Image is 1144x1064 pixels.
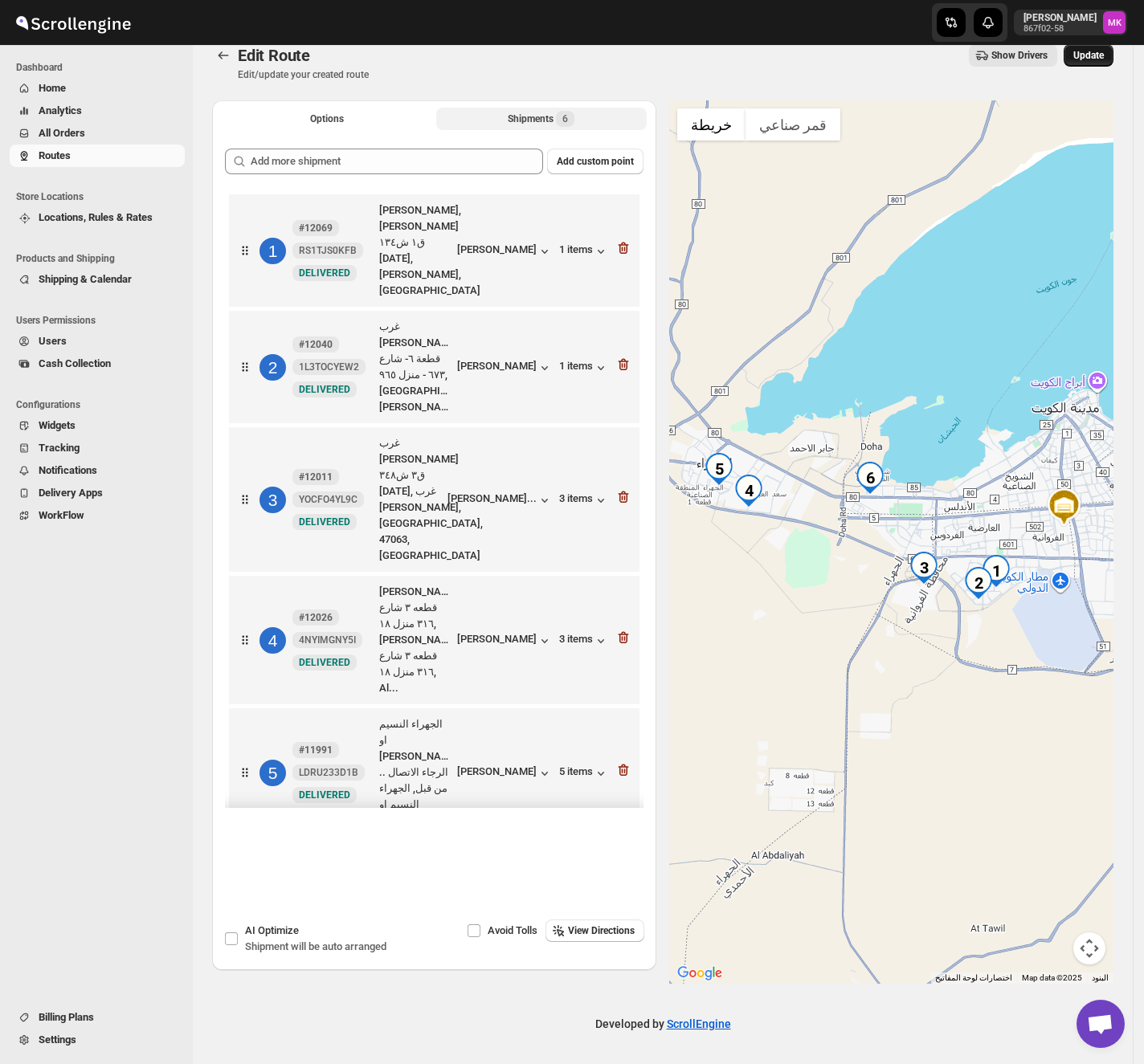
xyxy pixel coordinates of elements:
span: Cash Collection [39,357,111,369]
button: Delivery Apps [10,482,185,504]
span: Show Drivers [991,49,1048,62]
b: #12069 [299,222,333,234]
button: Settings [10,1029,185,1051]
text: MK [1108,18,1122,28]
button: View Directions [545,919,644,942]
p: [PERSON_NAME] [1023,11,1097,24]
div: دردشة مفتوحة [1077,1000,1125,1048]
span: Map data ©2025 [1022,973,1082,982]
span: Routes [39,149,71,161]
div: 5 [703,453,735,485]
button: User menu [1014,10,1127,35]
div: 4#120264NYIMGNY5INewDELIVERED[PERSON_NAME] قطعه ٣ شارع ٣١٦ منزل ١٨, [PERSON_NAME] قطعه ٣ شارع ٣١٦... [229,576,639,704]
span: Users [39,335,67,347]
span: Home [39,82,66,94]
span: LDRU233D1B [299,766,358,779]
div: 2 [259,354,286,381]
span: Billing Plans [39,1011,94,1023]
div: غرب [PERSON_NAME] ق٣ ش٣٤٨ [DATE], غرب [PERSON_NAME], [GEOGRAPHIC_DATA], 47063, [GEOGRAPHIC_DATA] [379,435,441,564]
button: 1 items [559,360,609,376]
div: 3 [259,487,286,513]
a: ‏فتح هذه المنطقة في "خرائط Google" (يؤدي ذلك إلى فتح نافذة جديدة) [673,963,726,984]
span: 1L3TOCYEW2 [299,361,359,373]
button: [PERSON_NAME] [457,243,553,259]
button: 1 items [559,243,609,259]
button: Users [10,330,185,353]
div: 6 [854,462,886,494]
div: [PERSON_NAME] قطعه ٣ شارع ٣١٦ منزل ١٨, [PERSON_NAME] قطعه ٣ شارع ٣١٦ منزل ١٨, Al... [379,584,451,696]
div: 2#120401L3TOCYEW2NewDELIVEREDغرب [PERSON_NAME] قطعة ٦- شارع ٦٧٣ - منزل ٩٦٥, [GEOGRAPHIC_DATA][PER... [229,311,639,423]
button: 3 items [559,492,609,508]
div: Selected Shipments [212,136,656,814]
b: #11991 [299,744,333,756]
span: DELIVERED [299,789,350,801]
button: 3 items [559,633,609,649]
button: Home [10,77,185,100]
span: 6 [562,112,568,125]
button: Locations, Rules & Rates [10,206,185,229]
input: Add more shipment [251,149,543,174]
button: اختصارات لوحة المفاتيح [935,972,1012,984]
button: Analytics [10,100,185,122]
span: All Orders [39,127,85,139]
p: 867f02-58 [1023,24,1097,34]
button: عناصر التحكّم بطريقة عرض الخريطة [1073,932,1105,964]
button: 5 items [559,765,609,781]
button: [PERSON_NAME] [457,360,553,376]
span: Mostafa Khalifa [1103,11,1126,34]
div: 4 [259,627,286,654]
img: ScrollEngine [13,2,133,43]
span: Products and Shipping [16,252,185,265]
span: AI Optimize [245,924,299,936]
span: Shipping & Calendar [39,273,132,285]
span: DELIVERED [299,657,350,668]
span: DELIVERED [299,267,350,279]
b: #12011 [299,471,333,483]
button: Cash Collection [10,353,185,375]
button: Selected Shipments [436,108,648,130]
span: Configurations [16,398,185,411]
button: Show Drivers [969,44,1057,67]
b: #12040 [299,339,333,350]
span: Notifications [39,464,97,476]
div: 5 [259,760,286,786]
img: Google [673,963,726,984]
div: [PERSON_NAME] [457,765,553,781]
button: Tracking [10,437,185,459]
span: View Directions [568,924,635,937]
div: 3#12011YOCFO4YL9CNewDELIVEREDغرب [PERSON_NAME] ق٣ ش٣٤٨ [DATE], غرب [PERSON_NAME], [GEOGRAPHIC_DAT... [229,427,639,572]
button: [PERSON_NAME] [457,633,553,649]
div: Shipments [508,111,574,127]
span: DELIVERED [299,516,350,528]
b: #12026 [299,612,333,623]
span: RS1TJS0KFB [299,244,357,257]
button: عرض خريطة الشارع [677,108,746,141]
button: Widgets [10,414,185,437]
span: Widgets [39,419,76,431]
div: الجهراء النسيم او [PERSON_NAME] .. الرجاء الاتصال من قبل, الجهراء النسيم او [PERSON_NAME]... [379,716,451,829]
span: YOCFO4YL9C [299,493,357,506]
div: غرب [PERSON_NAME] قطعة ٦- شارع ٦٧٣ - منزل ٩٦٥, [GEOGRAPHIC_DATA][PERSON_NAME]... [379,319,451,415]
span: Delivery Apps [39,487,103,499]
button: All Orders [10,122,185,145]
p: Developed by [595,1016,731,1032]
span: Update [1073,49,1104,62]
button: Routes [212,44,235,67]
div: 2 [962,567,995,599]
span: Users Permissions [16,314,185,327]
a: ScrollEngine [667,1017,731,1030]
span: Locations, Rules & Rates [39,211,153,223]
button: [PERSON_NAME]... [447,492,553,508]
div: [PERSON_NAME]... [447,492,537,504]
span: Dashboard [16,61,185,74]
div: 5#11991LDRU233D1BNewDELIVEREDالجهراء النسيم او [PERSON_NAME] .. الرجاء الاتصال من قبل, الجهراء ال... [229,708,639,837]
span: Edit Route [238,46,310,65]
a: البنود (يتم فتح الرابط في علامة تبويب جديدة) [1092,973,1109,982]
button: عرض صور القمر الصناعي [746,108,840,141]
button: Shipping & Calendar [10,268,185,291]
div: 3 [908,552,940,584]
